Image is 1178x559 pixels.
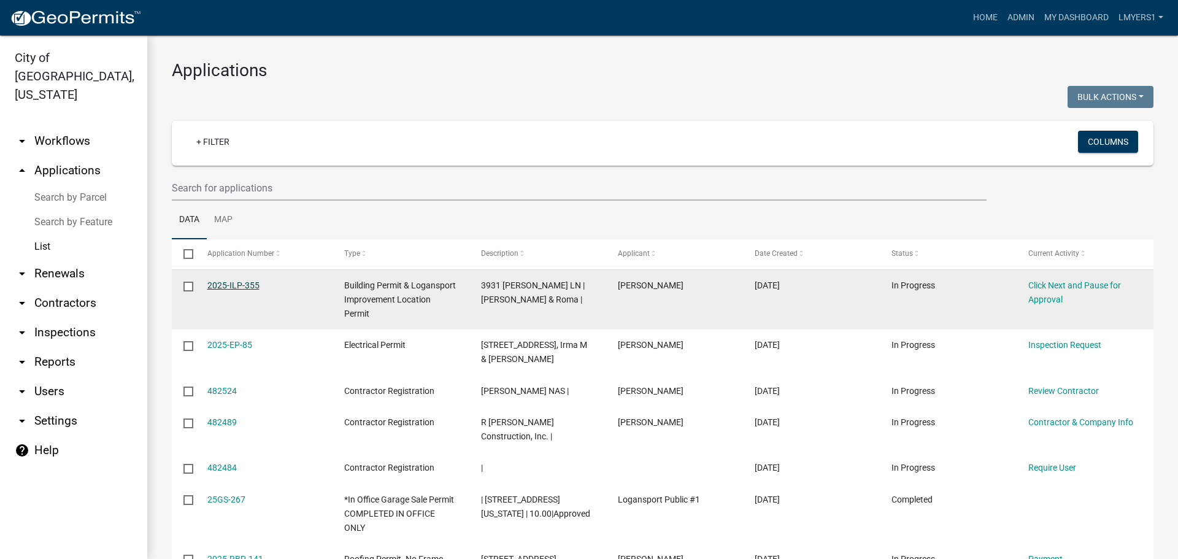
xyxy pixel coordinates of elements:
[207,201,240,240] a: Map
[344,417,434,427] span: Contractor Registration
[1017,239,1153,269] datatable-header-cell: Current Activity
[15,414,29,428] i: arrow_drop_down
[469,239,606,269] datatable-header-cell: Description
[15,266,29,281] i: arrow_drop_down
[891,417,935,427] span: In Progress
[891,249,913,258] span: Status
[1003,6,1039,29] a: Admin
[606,239,743,269] datatable-header-cell: Applicant
[207,340,252,350] a: 2025-EP-85
[1028,463,1076,472] a: Require User
[172,201,207,240] a: Data
[207,280,260,290] a: 2025-ILP-355
[15,384,29,399] i: arrow_drop_down
[15,296,29,310] i: arrow_drop_down
[1114,6,1168,29] a: lmyers1
[891,463,935,472] span: In Progress
[891,386,935,396] span: In Progress
[481,249,518,258] span: Description
[968,6,1003,29] a: Home
[743,239,880,269] datatable-header-cell: Date Created
[1039,6,1114,29] a: My Dashboard
[1028,417,1133,427] a: Contractor & Company Info
[344,386,434,396] span: Contractor Registration
[1078,131,1138,153] button: Columns
[481,463,483,472] span: |
[755,249,798,258] span: Date Created
[172,175,987,201] input: Search for applications
[755,340,780,350] span: 09/23/2025
[481,386,569,396] span: Lennox NAS |
[755,495,780,504] span: 09/23/2025
[891,280,935,290] span: In Progress
[880,239,1017,269] datatable-header-cell: Status
[1068,86,1153,108] button: Bulk Actions
[618,495,700,504] span: Logansport Public #1
[618,417,683,427] span: Jason Yoder
[207,495,245,504] a: 25GS-267
[172,60,1153,81] h3: Applications
[891,340,935,350] span: In Progress
[15,163,29,178] i: arrow_drop_up
[618,249,650,258] span: Applicant
[344,280,456,318] span: Building Permit & Logansport Improvement Location Permit
[755,417,780,427] span: 09/23/2025
[1028,280,1121,304] a: Click Next and Pause for Approval
[618,340,683,350] span: Mike Atwell
[755,280,780,290] span: 09/23/2025
[481,280,585,304] span: 3931 MIKE ANDERSON LN | Patel, Keval & Roma |
[891,495,933,504] span: Completed
[172,239,195,269] datatable-header-cell: Select
[187,131,239,153] a: + Filter
[1028,249,1079,258] span: Current Activity
[755,386,780,396] span: 09/23/2025
[618,386,683,396] span: Mike Stetler
[207,463,237,472] a: 482484
[344,340,406,350] span: Electrical Permit
[344,463,434,472] span: Contractor Registration
[481,417,554,441] span: R Yoder Construction, Inc. |
[15,134,29,148] i: arrow_drop_down
[207,417,237,427] a: 482489
[344,249,360,258] span: Type
[207,386,237,396] a: 482524
[15,325,29,340] i: arrow_drop_down
[195,239,332,269] datatable-header-cell: Application Number
[344,495,454,533] span: *In Office Garage Sale Permit COMPLETED IN OFFICE ONLY
[481,340,587,364] span: 31 PARK AVE Herrera, Irma M & Joel
[15,355,29,369] i: arrow_drop_down
[15,443,29,458] i: help
[207,249,274,258] span: Application Number
[755,463,780,472] span: 09/23/2025
[618,280,683,290] span: Keval
[1028,340,1101,350] a: Inspection Request
[1028,386,1099,396] a: Review Contractor
[332,239,469,269] datatable-header-cell: Type
[481,495,590,519] span: | 2812 Pennsylvania Ave | 10.00|Approved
